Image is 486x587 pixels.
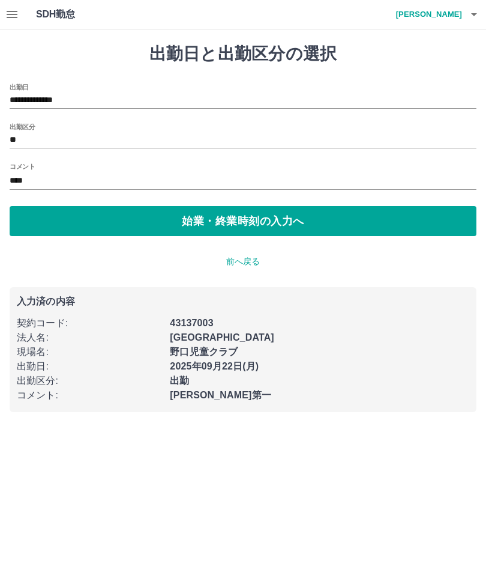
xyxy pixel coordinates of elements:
p: 入力済の内容 [17,297,469,306]
b: [PERSON_NAME]第一 [170,390,271,400]
label: 出勤日 [10,82,29,91]
p: 前へ戻る [10,255,476,268]
b: 43137003 [170,318,213,328]
h1: 出勤日と出勤区分の選択 [10,44,476,64]
p: 出勤日 : [17,359,163,374]
button: 始業・終業時刻の入力へ [10,206,476,236]
p: 法人名 : [17,330,163,345]
b: 2025年09月22日(月) [170,361,259,371]
p: 契約コード : [17,316,163,330]
b: 出勤 [170,376,189,386]
b: 野口児童クラブ [170,347,238,357]
p: 出勤区分 : [17,374,163,388]
label: コメント [10,162,35,171]
p: コメント : [17,388,163,403]
b: [GEOGRAPHIC_DATA] [170,332,274,342]
label: 出勤区分 [10,122,35,131]
p: 現場名 : [17,345,163,359]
